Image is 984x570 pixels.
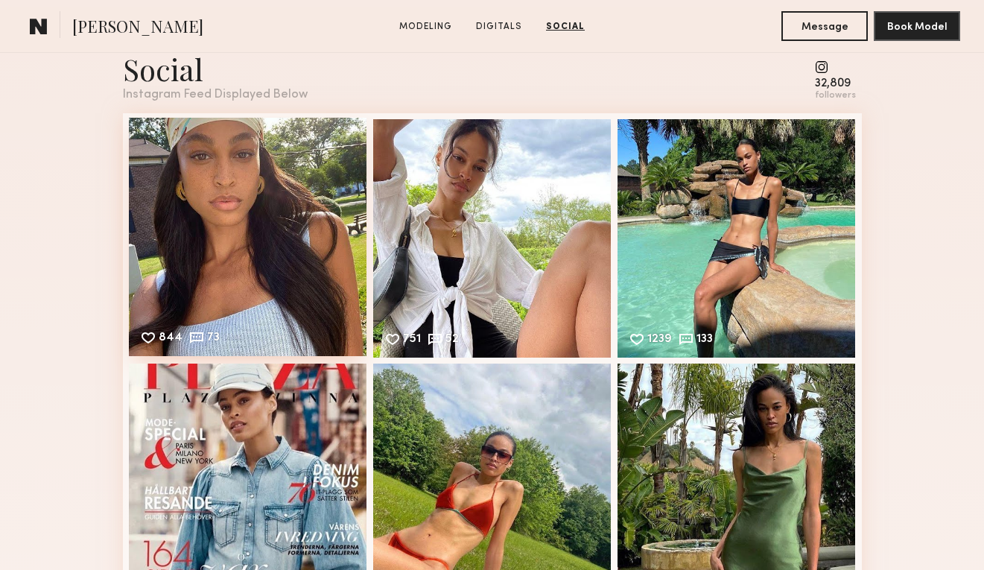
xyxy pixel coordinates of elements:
[403,334,421,347] div: 751
[781,11,868,41] button: Message
[123,89,308,101] div: Instagram Feed Displayed Below
[874,19,960,32] a: Book Model
[123,49,308,89] div: Social
[647,334,672,347] div: 1239
[445,334,459,347] div: 52
[696,334,713,347] div: 133
[159,332,182,346] div: 844
[72,15,203,41] span: [PERSON_NAME]
[207,332,220,346] div: 73
[393,20,458,34] a: Modeling
[540,20,591,34] a: Social
[874,11,960,41] button: Book Model
[470,20,528,34] a: Digitals
[815,90,856,101] div: followers
[815,78,856,89] div: 32,809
